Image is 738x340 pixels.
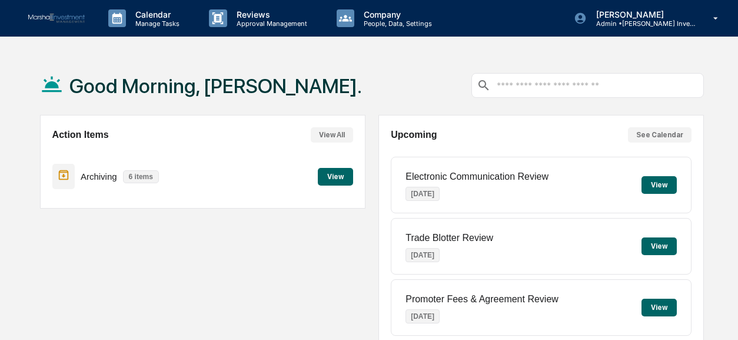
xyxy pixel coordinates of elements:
[587,19,696,28] p: Admin • [PERSON_NAME] Investment Management
[641,299,677,316] button: View
[28,14,85,24] img: logo
[405,248,440,262] p: [DATE]
[405,294,559,305] p: Promoter Fees & Agreement Review
[405,187,440,201] p: [DATE]
[227,19,313,28] p: Approval Management
[391,130,437,140] h2: Upcoming
[69,74,362,98] h1: Good Morning, [PERSON_NAME].
[318,168,353,186] button: View
[318,170,353,181] a: View
[126,9,185,19] p: Calendar
[354,9,438,19] p: Company
[628,127,692,143] button: See Calendar
[405,309,440,324] p: [DATE]
[641,176,677,194] button: View
[354,19,438,28] p: People, Data, Settings
[405,233,493,243] p: Trade Blotter Review
[81,171,117,181] p: Archiving
[641,237,677,255] button: View
[123,170,159,183] p: 6 items
[311,127,353,143] button: View All
[126,19,185,28] p: Manage Tasks
[587,9,696,19] p: [PERSON_NAME]
[405,171,548,182] p: Electronic Communication Review
[52,130,109,140] h2: Action Items
[227,9,313,19] p: Reviews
